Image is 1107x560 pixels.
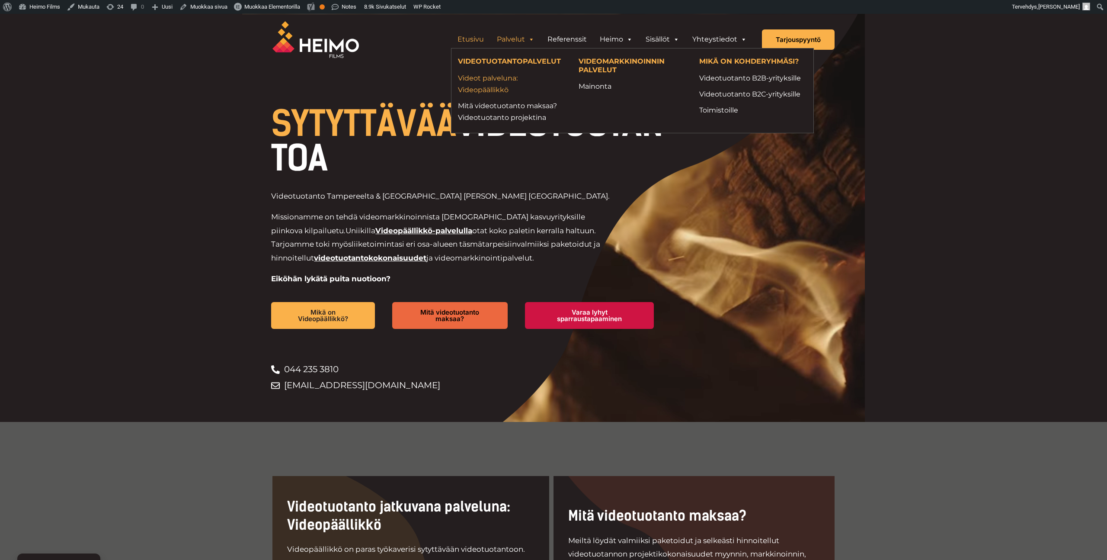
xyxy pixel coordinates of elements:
[699,57,807,68] h4: MIKÄ ON KOHDERYHMÄSI?
[447,31,758,48] aside: Header Widget 1
[271,106,671,176] h1: VIDEOTUOTANTOA
[1038,3,1080,10] span: [PERSON_NAME]
[579,57,686,76] h4: VIDEOMARKKINOINNIN PALVELUT
[490,31,541,48] a: Palvelut
[272,21,359,58] img: Heimo Filmsin logo
[699,72,807,84] a: Videotuotanto B2B-yrityksille
[451,31,490,48] a: Etusivu
[568,507,820,525] h2: Mitä videotuotanto maksaa?
[285,309,361,322] span: Mikä on Videopäällikkö?
[287,498,534,534] h2: Videotuotanto jatkuvana palveluna: Videopäällikkö
[352,240,517,248] span: liiketoimintasi eri osa-alueen täsmätarpeisiin
[271,377,671,393] a: [EMAIL_ADDRESS][DOMAIN_NAME]
[392,302,508,329] a: Mitä videotuotanto maksaa?
[346,226,375,235] span: Uniikilla
[320,4,325,10] div: OK
[593,31,639,48] a: Heimo
[271,240,600,262] span: valmiiksi paketoidut ja hinnoitellut
[271,302,375,329] a: Mikä on Videopäällikkö?
[271,210,612,265] p: Missionamme on tehdä videomarkkinoinnista [DEMOGRAPHIC_DATA] kasvuyrityksille piinkova kilpailuetu.
[699,104,807,116] a: Toimistoille
[271,274,390,283] strong: Eiköhän lykätä puita nuotioon?
[579,80,686,92] a: Mainonta
[271,190,612,203] p: Videotuotanto Tampereelta & [GEOGRAPHIC_DATA] [PERSON_NAME] [GEOGRAPHIC_DATA].
[271,361,671,377] a: 044 235 3810
[458,72,566,96] a: Videot palveluna: Videopäällikkö
[762,29,835,50] a: Tarjouspyyntö
[314,254,426,262] a: videotuotantokokonaisuudet
[458,100,566,123] a: Mitä videotuotanto maksaa?Videotuotanto projektina
[539,309,640,322] span: Varaa lyhyt sparraustapaaminen
[375,226,472,235] a: Videopäällikkö-palvelulla
[639,31,686,48] a: Sisällöt
[426,254,534,262] span: ja videomarkkinointipalvelut.
[699,88,807,100] a: Videotuotanto B2C-yrityksille
[406,309,494,322] span: Mitä videotuotanto maksaa?
[244,3,300,10] span: Muokkaa Elementorilla
[686,31,753,48] a: Yhteystiedot
[271,103,456,145] span: SYTYTTÄVÄÄ
[458,57,566,68] h4: VIDEOTUOTANTOPALVELUT
[525,302,654,329] a: Varaa lyhyt sparraustapaaminen
[541,31,593,48] a: Referenssit
[282,377,440,393] span: [EMAIL_ADDRESS][DOMAIN_NAME]
[282,361,339,377] span: 044 235 3810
